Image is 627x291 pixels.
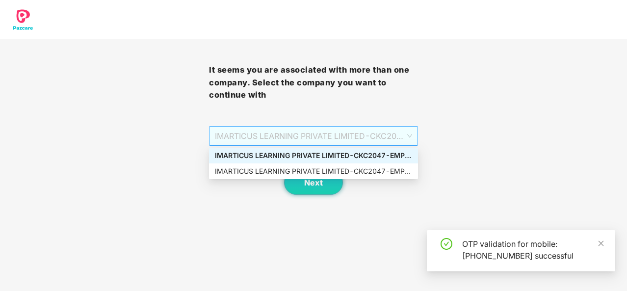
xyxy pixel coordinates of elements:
button: Next [284,170,343,195]
span: IMARTICUS LEARNING PRIVATE LIMITED - CKC2047 - EMPLOYEE [215,127,412,145]
span: Next [304,178,323,187]
span: close [598,240,604,247]
div: IMARTICUS LEARNING PRIVATE LIMITED - CKC2047 - EMPLOYEE [215,166,412,177]
div: IMARTICUS LEARNING PRIVATE LIMITED - CKC2047 - EMPLOYEE [215,150,412,161]
h3: It seems you are associated with more than one company. Select the company you want to continue with [209,64,418,102]
span: check-circle [441,238,452,250]
div: OTP validation for mobile: [PHONE_NUMBER] successful [462,238,603,262]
